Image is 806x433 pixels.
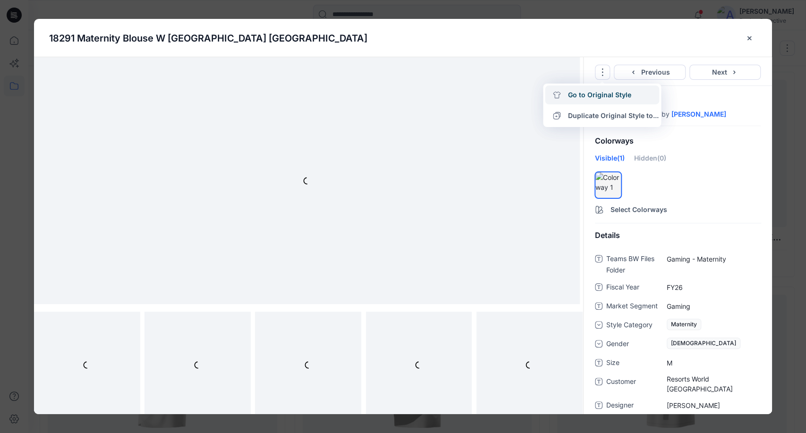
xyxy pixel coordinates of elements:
span: FY26 [667,282,761,292]
div: Posted [DATE] 13:56 by [595,110,761,118]
span: Designer [606,399,663,413]
button: Next [689,65,761,80]
div: Colorways [584,129,772,153]
span: Gaming - Maternity [667,254,761,264]
p: Version 1 [595,97,761,105]
a: Go to Original Style [545,85,659,104]
a: [PERSON_NAME] [671,110,726,118]
button: Select Colorways [584,200,772,215]
span: Resorts World NYC [667,374,761,394]
button: Duplicate Original Style to... [545,106,659,125]
div: hide/show colorwayColorway 1 [595,172,621,198]
div: Hidden (0) [634,153,666,170]
span: M [667,358,761,368]
span: Fiscal Year [606,281,663,295]
span: Style Category [606,319,663,332]
button: close-btn [742,31,757,46]
span: Gaming [667,301,761,311]
div: There must be at least one visible colorway [605,173,620,188]
span: Customer [606,376,663,394]
span: Market Segment [606,300,663,314]
button: Previous [614,65,686,80]
span: [DEMOGRAPHIC_DATA] [667,338,740,349]
div: Details [584,223,772,247]
span: Teams BW Files Folder [606,253,663,276]
p: 18291 Maternity Blouse w [GEOGRAPHIC_DATA] [GEOGRAPHIC_DATA] [49,31,367,45]
div: Visible (1) [595,153,625,170]
span: Gender [606,338,663,351]
span: Size [606,357,663,370]
span: Mandy Mclean-Couch [667,400,761,410]
button: Options [595,65,610,80]
span: Maternity [667,319,701,330]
